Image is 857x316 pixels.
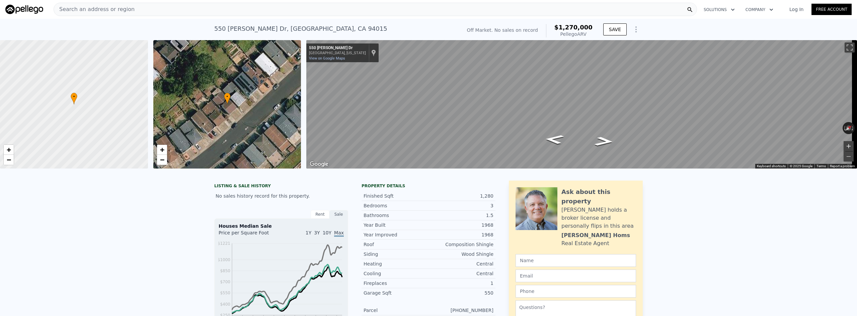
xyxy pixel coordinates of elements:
[561,239,609,247] div: Real Estate Agent
[54,5,135,13] span: Search an address or region
[160,145,164,154] span: +
[308,160,330,169] a: Open this area in Google Maps (opens a new window)
[516,254,636,267] input: Name
[428,270,493,277] div: Central
[516,270,636,282] input: Email
[364,290,428,296] div: Garage Sqft
[214,183,348,190] div: LISTING & SALE HISTORY
[428,241,493,248] div: Composition Shingle
[218,241,230,246] tspan: $1221
[71,94,77,100] span: •
[428,212,493,219] div: 1.5
[311,210,329,219] div: Rent
[364,231,428,238] div: Year Improved
[309,45,366,51] div: 550 [PERSON_NAME] Dr
[428,222,493,228] div: 1968
[214,24,387,33] div: 550 [PERSON_NAME] Dr , [GEOGRAPHIC_DATA] , CA 94015
[4,155,14,165] a: Zoom out
[220,280,230,284] tspan: $700
[306,230,311,235] span: 1Y
[224,94,231,100] span: •
[314,230,320,235] span: 3Y
[220,269,230,273] tspan: $850
[845,42,855,52] button: Toggle fullscreen view
[740,4,779,16] button: Company
[554,31,593,37] div: Pellego ARV
[364,193,428,199] div: Finished Sqft
[561,231,630,239] div: [PERSON_NAME] Homs
[309,51,366,55] div: [GEOGRAPHIC_DATA], [US_STATE]
[816,164,826,168] a: Terms (opens in new tab)
[561,187,636,206] div: Ask about this property
[537,132,572,146] path: Go Southwest, Verducci Dr
[364,251,428,257] div: Siding
[554,24,593,31] span: $1,270,000
[219,223,344,229] div: Houses Median Sale
[428,193,493,199] div: 1,280
[428,251,493,257] div: Wood Shingle
[306,40,857,169] div: Street View
[362,183,495,189] div: Property details
[157,145,167,155] a: Zoom in
[629,23,643,36] button: Show Options
[214,190,348,202] div: No sales history record for this property.
[516,285,636,298] input: Phone
[830,164,855,168] a: Report a problem
[4,145,14,155] a: Zoom in
[844,151,854,162] button: Zoom out
[224,93,231,104] div: •
[698,4,740,16] button: Solutions
[561,206,636,230] div: [PERSON_NAME] holds a broker license and personally flips in this area
[364,260,428,267] div: Heating
[308,160,330,169] img: Google
[842,122,855,134] button: Reset the view
[587,134,622,148] path: Go Northeast, Verducci Dr
[7,145,11,154] span: +
[428,260,493,267] div: Central
[218,257,230,262] tspan: $1000
[329,210,348,219] div: Sale
[371,49,376,57] a: Show location on map
[220,302,230,307] tspan: $400
[757,164,786,169] button: Keyboard shortcuts
[71,93,77,104] div: •
[306,40,857,169] div: Map
[428,202,493,209] div: 3
[364,241,428,248] div: Roof
[7,155,11,164] span: −
[364,270,428,277] div: Cooling
[364,202,428,209] div: Bedrooms
[428,307,493,314] div: [PHONE_NUMBER]
[844,141,854,151] button: Zoom in
[160,155,164,164] span: −
[781,6,811,13] a: Log In
[5,5,43,14] img: Pellego
[851,122,855,134] button: Rotate clockwise
[428,290,493,296] div: 550
[364,307,428,314] div: Parcel
[790,164,812,168] span: © 2025 Google
[334,230,344,237] span: Max
[364,212,428,219] div: Bathrooms
[467,27,538,33] div: Off Market. No sales on record
[603,23,627,35] button: SAVE
[428,231,493,238] div: 1968
[364,222,428,228] div: Year Built
[428,280,493,287] div: 1
[220,291,230,295] tspan: $550
[364,280,428,287] div: Fireplaces
[157,155,167,165] a: Zoom out
[219,229,281,240] div: Price per Square Foot
[323,230,331,235] span: 10Y
[811,4,852,15] a: Free Account
[843,122,846,134] button: Rotate counterclockwise
[309,56,345,61] a: View on Google Maps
